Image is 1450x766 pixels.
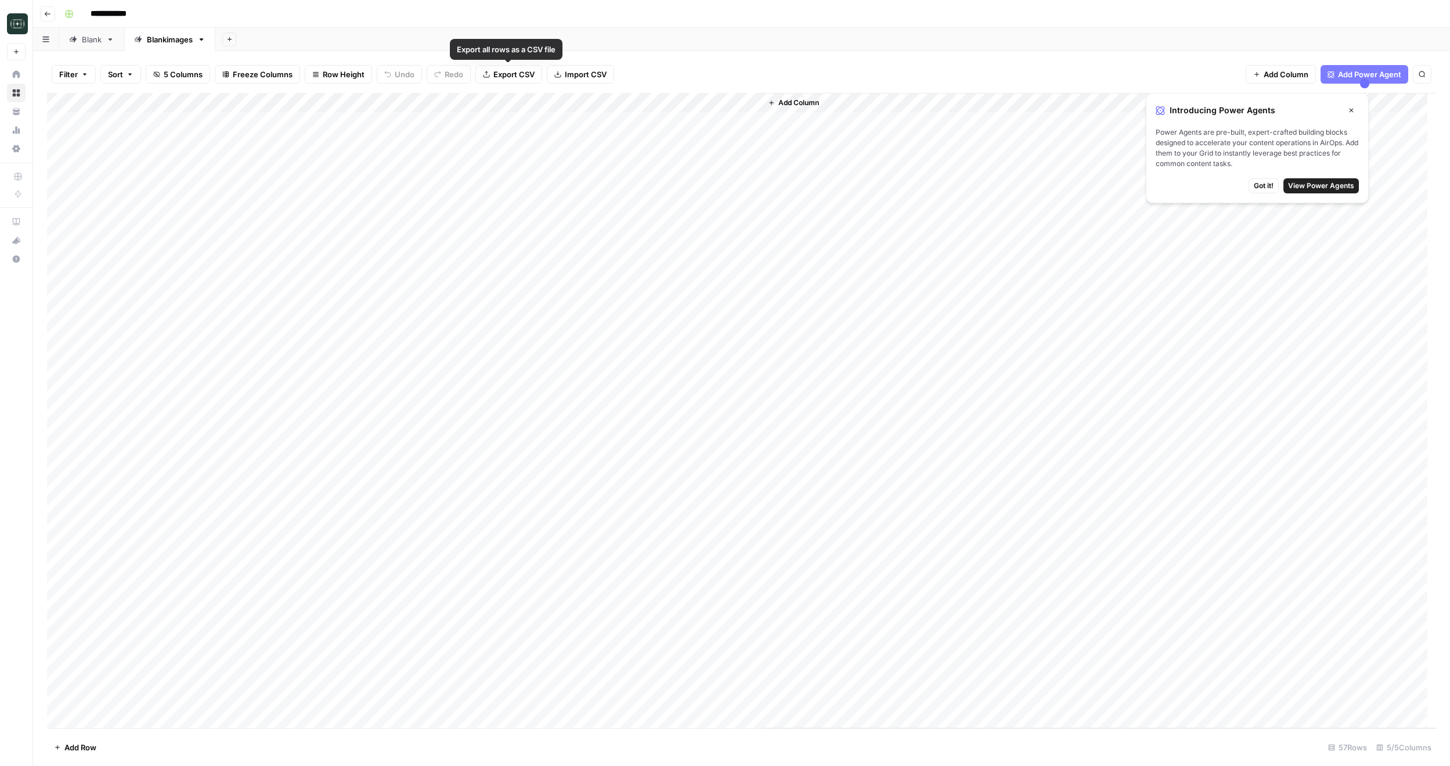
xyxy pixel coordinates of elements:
span: Sort [108,69,123,80]
button: Got it! [1249,178,1279,193]
span: Add Power Agent [1338,69,1401,80]
span: Undo [395,69,414,80]
span: Add Column [1264,69,1308,80]
a: Blank [59,28,124,51]
button: Filter [52,65,96,84]
button: View Power Agents [1283,178,1359,193]
button: Add Row [47,738,103,757]
a: Blankimages [124,28,215,51]
span: View Power Agents [1288,181,1354,191]
a: Home [7,65,26,84]
span: Add Column [778,98,819,108]
span: Power Agents are pre-built, expert-crafted building blocks designed to accelerate your content op... [1156,127,1359,169]
button: Sort [100,65,141,84]
span: Export CSV [493,69,535,80]
button: Row Height [305,65,372,84]
button: What's new? [7,231,26,250]
a: Settings [7,139,26,158]
span: Import CSV [565,69,607,80]
div: 5/5 Columns [1372,738,1436,757]
button: Add Column [1246,65,1316,84]
button: Import CSV [547,65,614,84]
div: Introducing Power Agents [1156,103,1359,118]
span: Filter [59,69,78,80]
button: Freeze Columns [215,65,300,84]
a: AirOps Academy [7,213,26,231]
span: Freeze Columns [233,69,293,80]
div: Blankimages [147,34,193,45]
div: Blank [82,34,102,45]
span: Got it! [1254,181,1274,191]
div: 57 Rows [1323,738,1372,757]
button: Workspace: Catalyst [7,9,26,38]
div: What's new? [8,232,25,249]
span: 5 Columns [164,69,203,80]
button: Add Column [763,95,824,110]
button: Export CSV [475,65,542,84]
a: Your Data [7,102,26,121]
span: Row Height [323,69,365,80]
span: Redo [445,69,463,80]
a: Browse [7,84,26,102]
span: Add Row [64,742,96,753]
button: Help + Support [7,250,26,268]
button: Undo [377,65,422,84]
a: Usage [7,121,26,139]
img: Catalyst Logo [7,13,28,34]
button: Add Power Agent [1321,65,1408,84]
button: 5 Columns [146,65,210,84]
button: Redo [427,65,471,84]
